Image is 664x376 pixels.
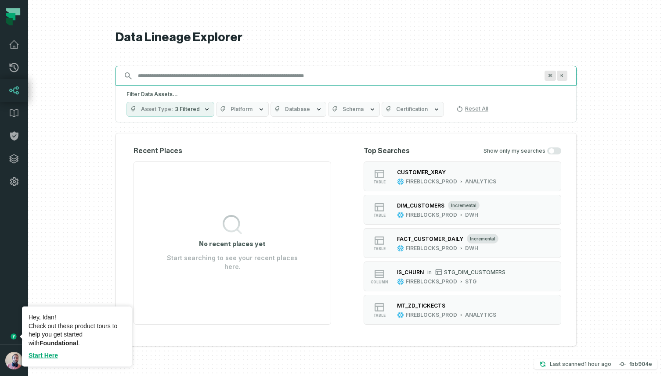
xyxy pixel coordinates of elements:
[545,71,556,81] span: Press ⌘ + K to focus the search bar
[29,352,58,359] a: Start Here
[10,333,18,340] div: Tooltip anchor
[534,359,657,369] button: Last scanned[DATE] 4:10:51 PMfbb904e
[5,352,23,369] img: avatar of Idan Shabi
[40,339,78,346] b: Foundational
[629,362,652,367] h4: fbb904e
[29,313,125,347] div: Hey, Idan! ​Check out these product tours to help you get started with .
[550,360,611,369] p: Last scanned
[115,30,577,45] h1: Data Lineage Explorer
[585,361,611,367] relative-time: Aug 21, 2025, 4:10 PM GMT+3
[557,71,567,81] span: Press ⌘ + K to focus the search bar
